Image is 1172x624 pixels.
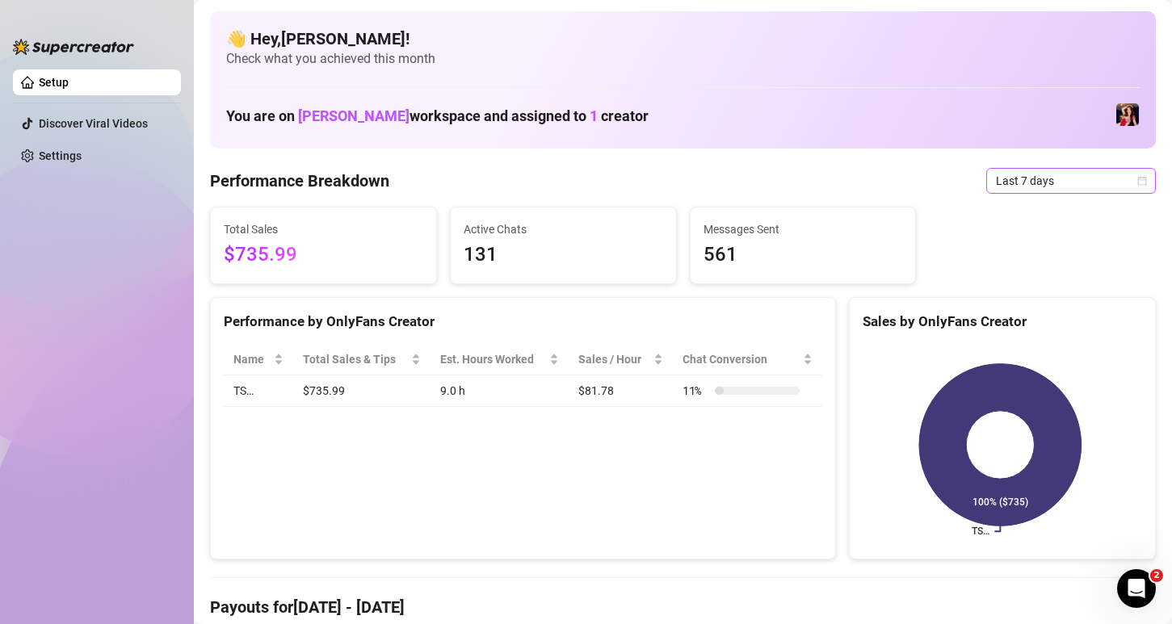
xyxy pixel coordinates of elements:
span: Active Chats [464,220,663,238]
th: Sales / Hour [569,344,673,375]
a: Setup [39,76,69,89]
a: Settings [39,149,82,162]
span: 1 [590,107,598,124]
h4: 👋 Hey, [PERSON_NAME] ! [226,27,1140,50]
img: logo-BBDzfeDw.svg [13,39,134,55]
a: Discover Viral Videos [39,117,148,130]
div: Sales by OnlyFans Creator [863,311,1142,333]
span: Name [233,350,271,368]
span: 11 % [683,382,708,400]
td: $735.99 [293,375,431,407]
span: 2 [1150,569,1163,582]
td: $81.78 [569,375,673,407]
div: Est. Hours Worked [440,350,546,368]
span: $735.99 [224,240,423,270]
span: Total Sales & Tips [303,350,408,368]
span: calendar [1137,176,1147,186]
h1: You are on workspace and assigned to creator [226,107,649,125]
h4: Performance Breakdown [210,170,389,192]
td: 9.0 h [431,375,569,407]
span: 561 [704,240,903,270]
th: Chat Conversion [673,344,822,375]
span: 131 [464,240,663,270]
span: Messages Sent [704,220,903,238]
span: Total Sales [224,220,423,238]
td: TS… [224,375,293,407]
span: Check what you achieved this month [226,50,1140,68]
img: TS (@ohitsemmarose) [1116,103,1139,126]
div: Performance by OnlyFans Creator [224,311,822,333]
th: Name [224,344,293,375]
th: Total Sales & Tips [293,344,431,375]
span: Chat Conversion [683,350,800,368]
iframe: Intercom live chat [1117,569,1156,608]
span: Sales / Hour [578,350,650,368]
text: TS… [972,526,990,538]
span: [PERSON_NAME] [298,107,410,124]
h4: Payouts for [DATE] - [DATE] [210,596,1156,618]
span: Last 7 days [996,169,1146,193]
